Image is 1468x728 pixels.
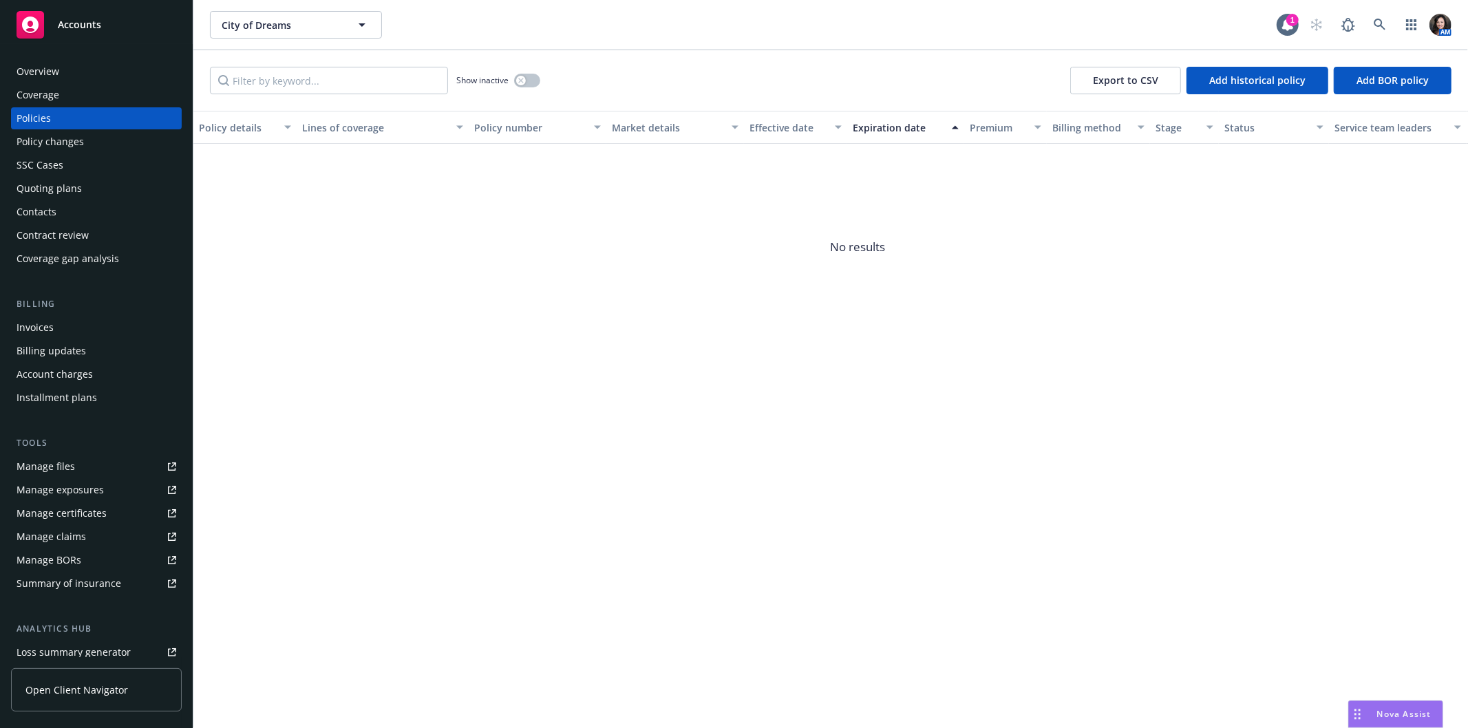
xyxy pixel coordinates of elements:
button: Lines of coverage [297,111,469,144]
button: Add historical policy [1187,67,1328,94]
div: Status [1224,120,1308,135]
a: Switch app [1398,11,1425,39]
button: Effective date [744,111,847,144]
a: Coverage [11,84,182,106]
a: Contacts [11,201,182,223]
span: City of Dreams [222,18,341,32]
span: Nova Assist [1377,708,1432,720]
a: Billing updates [11,340,182,362]
span: Accounts [58,19,101,30]
div: Manage files [17,456,75,478]
button: Policy details [193,111,297,144]
div: Billing updates [17,340,86,362]
a: Manage files [11,456,182,478]
input: Filter by keyword... [210,67,448,94]
button: Billing method [1047,111,1150,144]
span: Add BOR policy [1357,74,1429,87]
div: Tools [11,436,182,450]
a: Report a Bug [1334,11,1362,39]
a: Policy changes [11,131,182,153]
button: Expiration date [847,111,964,144]
div: Quoting plans [17,178,82,200]
div: Billing method [1052,120,1129,135]
div: Contract review [17,224,89,246]
div: Contacts [17,201,56,223]
div: SSC Cases [17,154,63,176]
div: Manage exposures [17,479,104,501]
a: SSC Cases [11,154,182,176]
button: Status [1219,111,1329,144]
div: Effective date [749,120,827,135]
a: Search [1366,11,1394,39]
div: Coverage gap analysis [17,248,119,270]
button: Market details [606,111,744,144]
a: Overview [11,61,182,83]
a: Invoices [11,317,182,339]
a: Manage claims [11,526,182,548]
img: photo [1429,14,1451,36]
div: Policy details [199,120,276,135]
a: Manage exposures [11,479,182,501]
div: Installment plans [17,387,97,409]
a: Accounts [11,6,182,44]
div: Expiration date [853,120,944,135]
a: Summary of insurance [11,572,182,595]
div: Policy changes [17,131,84,153]
div: Account charges [17,363,93,385]
a: Manage BORs [11,549,182,571]
button: Stage [1150,111,1219,144]
a: Account charges [11,363,182,385]
a: Manage certificates [11,502,182,524]
div: Service team leaders [1334,120,1446,135]
a: Coverage gap analysis [11,248,182,270]
span: Show inactive [456,74,509,86]
button: Nova Assist [1348,700,1443,728]
div: Drag to move [1349,701,1366,727]
div: Manage certificates [17,502,107,524]
a: Quoting plans [11,178,182,200]
div: Summary of insurance [17,572,121,595]
a: Policies [11,107,182,129]
button: Export to CSV [1070,67,1181,94]
button: Policy number [469,111,606,144]
div: Loss summary generator [17,641,131,663]
div: Manage claims [17,526,86,548]
button: Service team leaders [1329,111,1467,144]
span: Add historical policy [1209,74,1306,87]
a: Loss summary generator [11,641,182,663]
div: Billing [11,297,182,311]
div: Premium [970,120,1026,135]
div: Lines of coverage [302,120,448,135]
div: 1 [1286,14,1299,26]
div: Manage BORs [17,549,81,571]
button: City of Dreams [210,11,382,39]
div: Invoices [17,317,54,339]
div: Overview [17,61,59,83]
button: Premium [964,111,1047,144]
div: Analytics hub [11,622,182,636]
button: Add BOR policy [1334,67,1451,94]
div: Policies [17,107,51,129]
span: Open Client Navigator [25,683,128,697]
div: Coverage [17,84,59,106]
a: Contract review [11,224,182,246]
span: Export to CSV [1093,74,1158,87]
a: Installment plans [11,387,182,409]
a: Start snowing [1303,11,1330,39]
div: Market details [612,120,723,135]
div: Policy number [474,120,586,135]
div: Stage [1156,120,1198,135]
